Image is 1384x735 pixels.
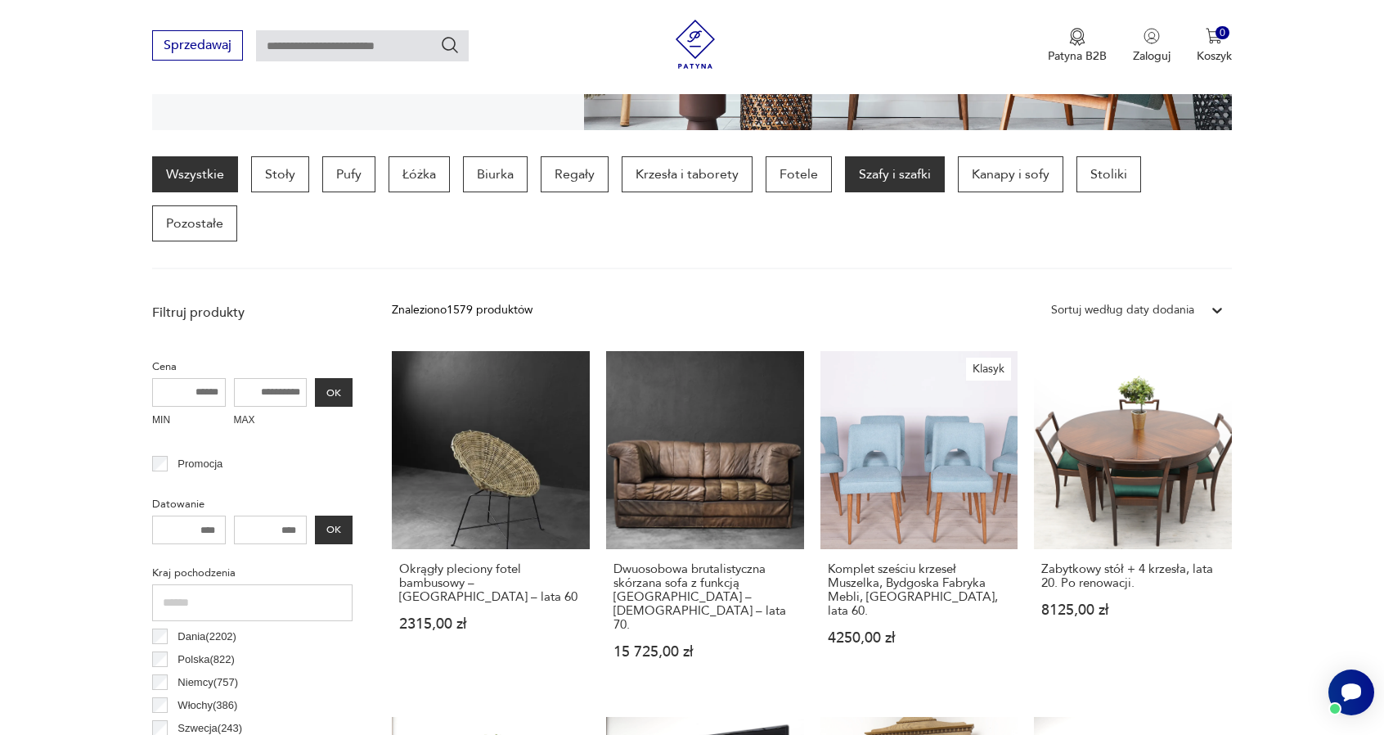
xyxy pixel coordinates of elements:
[1133,28,1171,64] button: Zaloguj
[152,156,238,192] a: Wszystkie
[613,562,797,632] h3: Dwuosobowa brutalistyczna skórzana sofa z funkcją [GEOGRAPHIC_DATA] – [DEMOGRAPHIC_DATA] – lata 70.
[152,564,353,582] p: Kraj pochodzenia
[177,674,238,692] p: Niemcy ( 757 )
[177,628,236,646] p: Dania ( 2202 )
[1034,351,1232,691] a: Zabytkowy stół + 4 krzesła, lata 20. Po renowacji.Zabytkowy stół + 4 krzesła, lata 20. Po renowac...
[177,455,222,473] p: Promocja
[234,407,308,435] label: MAX
[541,156,609,192] a: Regały
[177,697,237,715] p: Włochy ( 386 )
[828,631,1011,645] p: 4250,00 zł
[251,156,309,192] a: Stoły
[315,378,353,407] button: OK
[152,495,353,513] p: Datowanie
[152,407,226,435] label: MIN
[399,617,582,631] p: 2315,00 zł
[440,35,460,55] button: Szukaj
[845,156,945,192] a: Szafy i szafki
[1048,28,1107,64] a: Ikona medaluPatyna B2B
[1076,156,1141,192] a: Stoliki
[820,351,1018,691] a: KlasykKomplet sześciu krzeseł Muszelka, Bydgoska Fabryka Mebli, Polska, lata 60.Komplet sześciu k...
[152,41,243,52] a: Sprzedawaj
[828,562,1011,618] h3: Komplet sześciu krzeseł Muszelka, Bydgoska Fabryka Mebli, [GEOGRAPHIC_DATA], lata 60.
[322,156,375,192] a: Pufy
[1215,26,1229,40] div: 0
[152,205,237,241] a: Pozostałe
[1197,28,1232,64] button: 0Koszyk
[392,351,590,691] a: Okrągły pleciony fotel bambusowy – Niemcy – lata 60Okrągły pleciony fotel bambusowy – [GEOGRAPHIC...
[1197,48,1232,64] p: Koszyk
[671,20,720,69] img: Patyna - sklep z meblami i dekoracjami vintage
[622,156,753,192] a: Krzesła i taborety
[152,304,353,322] p: Filtruj produkty
[1041,603,1224,617] p: 8125,00 zł
[399,562,582,604] h3: Okrągły pleciony fotel bambusowy – [GEOGRAPHIC_DATA] – lata 60
[958,156,1063,192] a: Kanapy i sofy
[1206,28,1222,44] img: Ikona koszyka
[606,351,804,691] a: Dwuosobowa brutalistyczna skórzana sofa z funkcją spania – Niemcy – lata 70.Dwuosobowa brutalisty...
[152,358,353,376] p: Cena
[766,156,832,192] a: Fotele
[463,156,528,192] a: Biurka
[1048,28,1107,64] button: Patyna B2B
[177,651,234,669] p: Polska ( 822 )
[1069,28,1085,46] img: Ikona medalu
[389,156,450,192] a: Łóżka
[1041,562,1224,590] h3: Zabytkowy stół + 4 krzesła, lata 20. Po renowacji.
[613,645,797,659] p: 15 725,00 zł
[152,30,243,61] button: Sprzedawaj
[392,301,532,319] div: Znaleziono 1579 produktów
[1144,28,1160,44] img: Ikonka użytkownika
[1048,48,1107,64] p: Patyna B2B
[1328,670,1374,715] iframe: Smartsupp widget button
[1133,48,1171,64] p: Zaloguj
[1051,301,1194,319] div: Sortuj według daty dodania
[315,516,353,544] button: OK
